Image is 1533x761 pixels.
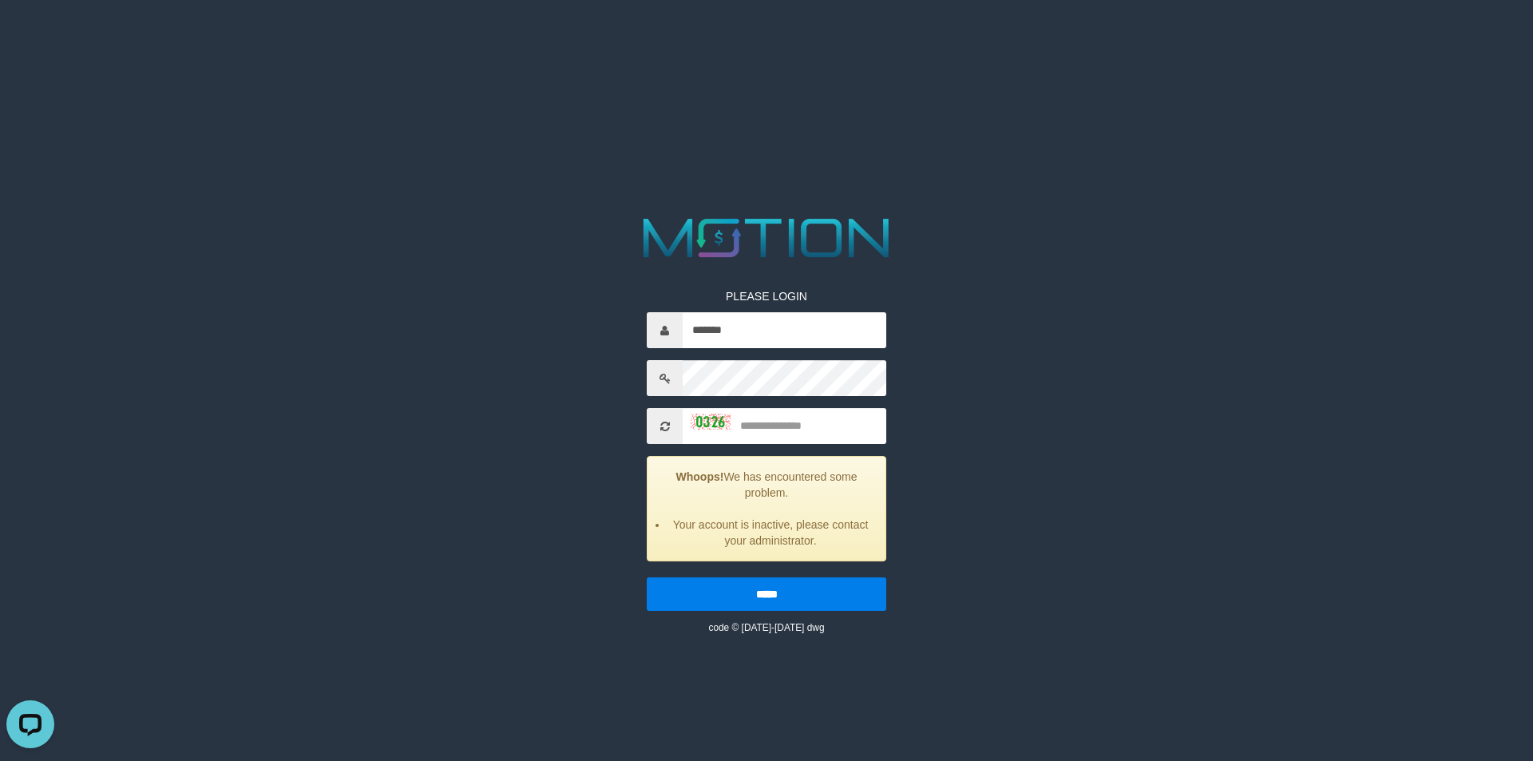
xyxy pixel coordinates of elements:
[676,470,724,483] strong: Whoops!
[647,456,886,561] div: We has encountered some problem.
[691,414,731,430] img: captcha
[647,288,886,304] p: PLEASE LOGIN
[667,517,873,549] li: Your account is inactive, please contact your administrator.
[708,622,824,633] small: code © [DATE]-[DATE] dwg
[6,6,54,54] button: Open LiveChat chat widget
[632,212,901,264] img: MOTION_logo.png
